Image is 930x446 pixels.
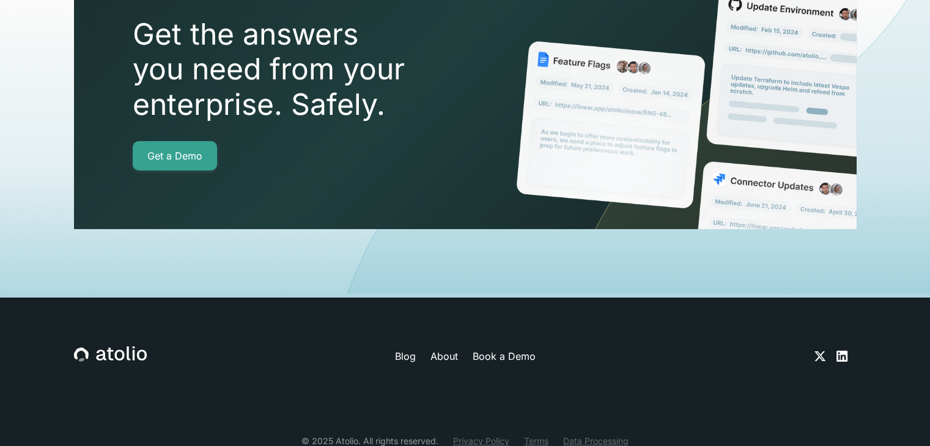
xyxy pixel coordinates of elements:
iframe: Chat Widget [869,387,930,446]
a: About [430,349,457,364]
a: Get a Demo [133,141,217,170]
h2: Get the answers you need from your enterprise. Safely. [133,16,475,122]
a: Blog [394,349,415,364]
a: Book a Demo [472,349,535,364]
